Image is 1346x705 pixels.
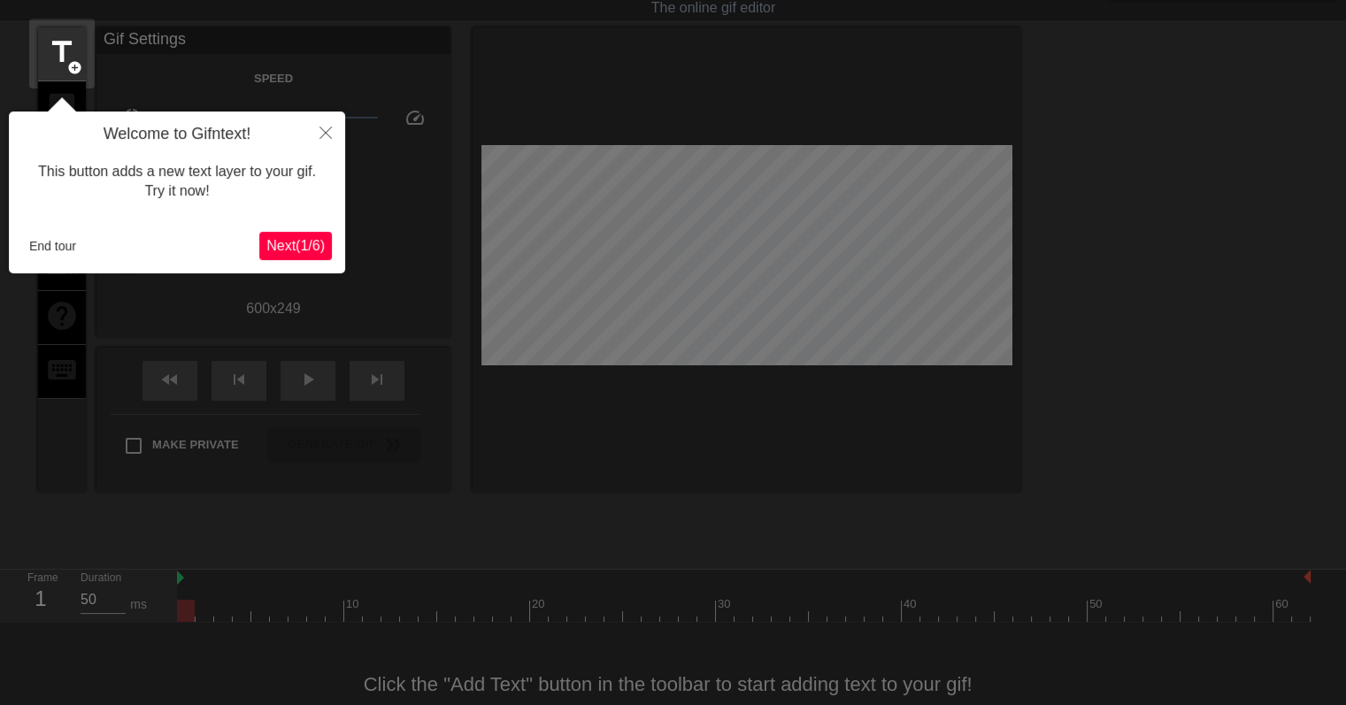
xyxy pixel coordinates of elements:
button: Next [259,232,332,260]
span: Next ( 1 / 6 ) [266,238,325,253]
h4: Welcome to Gifntext! [22,125,332,144]
button: Close [306,111,345,152]
div: This button adds a new text layer to your gif. Try it now! [22,144,332,219]
button: End tour [22,233,83,259]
